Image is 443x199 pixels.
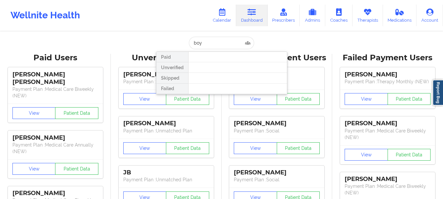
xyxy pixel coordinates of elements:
[345,120,431,127] div: [PERSON_NAME]
[5,53,106,63] div: Paid Users
[268,5,300,26] a: Prescribers
[234,142,277,154] button: View
[123,142,167,154] button: View
[123,176,209,183] p: Payment Plan : Unmatched Plan
[337,53,438,63] div: Failed Payment Users
[123,128,209,134] p: Payment Plan : Unmatched Plan
[383,5,417,26] a: Medications
[156,52,188,62] div: Paid
[12,189,98,197] div: [PERSON_NAME]
[115,53,217,63] div: Unverified Users
[277,142,320,154] button: Patient Data
[55,163,98,175] button: Patient Data
[345,149,388,161] button: View
[156,62,188,73] div: Unverified
[388,93,431,105] button: Patient Data
[123,71,209,78] div: [PERSON_NAME]
[12,134,98,142] div: [PERSON_NAME]
[12,71,98,86] div: [PERSON_NAME] [PERSON_NAME]
[388,149,431,161] button: Patient Data
[55,107,98,119] button: Patient Data
[433,80,443,106] a: Report Bug
[123,169,209,176] div: JB
[236,5,268,26] a: Dashboard
[12,163,56,175] button: View
[208,5,236,26] a: Calendar
[12,142,98,155] p: Payment Plan : Medical Care Annually (NEW)
[300,5,325,26] a: Admins
[345,78,431,85] p: Payment Plan : Therapy Monthly (NEW)
[123,93,167,105] button: View
[234,93,277,105] button: View
[156,84,188,94] div: Failed
[345,175,431,183] div: [PERSON_NAME]
[345,128,431,141] p: Payment Plan : Medical Care Biweekly (NEW)
[12,107,56,119] button: View
[234,176,320,183] p: Payment Plan : Social
[123,120,209,127] div: [PERSON_NAME]
[234,169,320,176] div: [PERSON_NAME]
[166,93,209,105] button: Patient Data
[352,5,383,26] a: Therapists
[345,93,388,105] button: View
[123,78,209,85] p: Payment Plan : Unmatched Plan
[345,71,431,78] div: [PERSON_NAME]
[345,183,431,196] p: Payment Plan : Medical Care Biweekly (NEW)
[234,120,320,127] div: [PERSON_NAME]
[416,5,443,26] a: Account
[325,5,352,26] a: Coaches
[277,93,320,105] button: Patient Data
[156,73,188,83] div: Skipped
[166,142,209,154] button: Patient Data
[234,128,320,134] p: Payment Plan : Social
[12,86,98,99] p: Payment Plan : Medical Care Biweekly (NEW)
